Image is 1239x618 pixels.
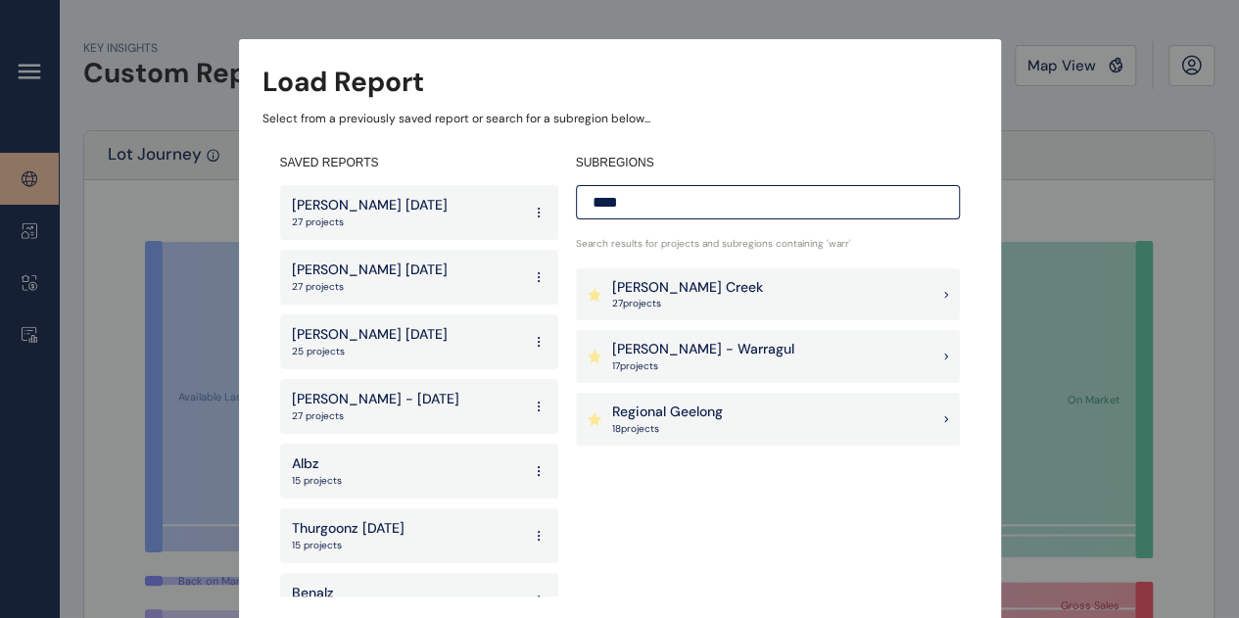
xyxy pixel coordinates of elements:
[292,474,342,488] p: 15 projects
[262,111,977,127] p: Select from a previously saved report or search for a subregion below...
[576,155,960,171] h4: SUBREGIONS
[612,422,723,436] p: 18 project s
[612,297,763,310] p: 27 project s
[292,539,405,552] p: 15 projects
[280,155,558,171] h4: SAVED REPORTS
[292,280,448,294] p: 27 projects
[292,215,448,229] p: 27 projects
[612,340,794,359] p: [PERSON_NAME] - Warragul
[292,325,448,345] p: [PERSON_NAME] [DATE]
[292,584,338,603] p: Benalz
[292,519,405,539] p: Thurgoonz [DATE]
[612,359,794,373] p: 17 project s
[292,390,459,409] p: [PERSON_NAME] - [DATE]
[612,403,723,422] p: Regional Geelong
[292,409,459,423] p: 27 projects
[292,196,448,215] p: [PERSON_NAME] [DATE]
[576,237,960,251] p: Search results for projects and subregions containing ' warr '
[292,261,448,280] p: [PERSON_NAME] [DATE]
[292,345,448,358] p: 25 projects
[292,454,342,474] p: Albz
[612,278,763,298] p: [PERSON_NAME] Creek
[262,63,424,101] h3: Load Report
